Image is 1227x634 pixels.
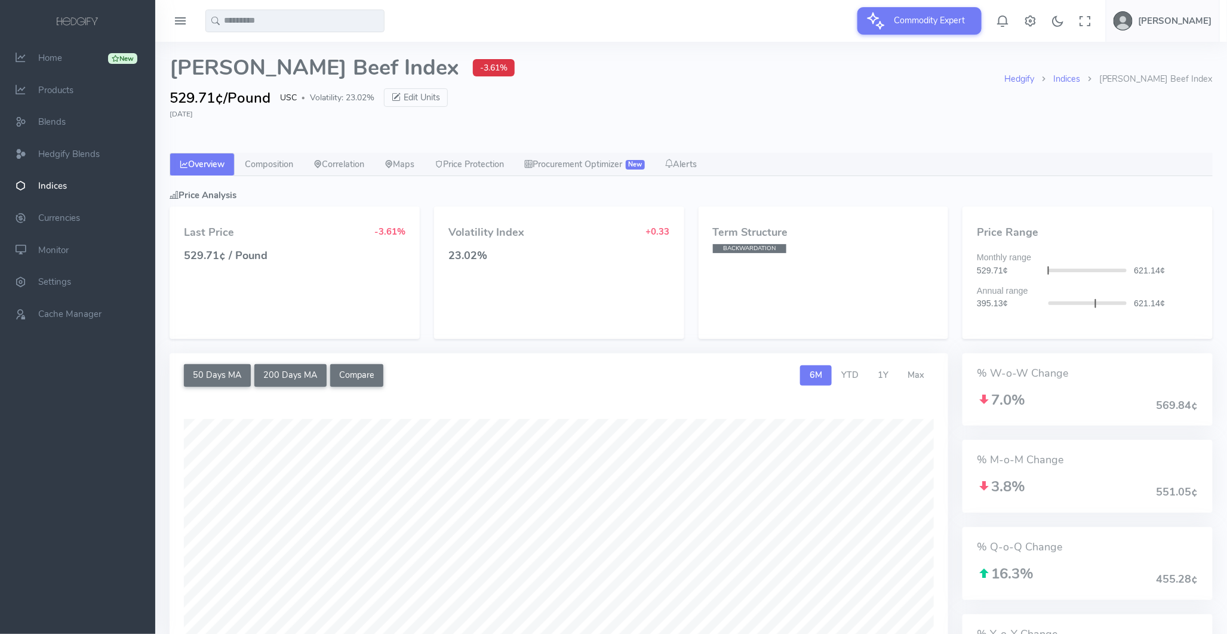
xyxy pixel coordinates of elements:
[977,227,1198,239] h4: Price Range
[977,564,1034,583] span: 16.3%
[977,390,1025,410] span: 7.0%
[184,364,251,387] button: 50 Days MA
[384,88,448,107] button: Edit Units
[841,369,859,381] span: YTD
[1127,264,1206,278] div: 621.14¢
[448,250,670,262] h4: 23.02%
[655,153,708,177] a: Alerts
[38,148,100,160] span: Hedgify Blends
[1157,400,1198,412] h4: 569.84¢
[1053,73,1080,85] a: Indices
[514,153,655,177] a: Procurement Optimizer
[1114,11,1133,30] img: user-image
[38,52,62,64] span: Home
[713,244,787,253] span: BACKWARDATION
[646,226,670,238] span: +0.33
[970,264,1048,278] div: 529.71¢
[970,285,1206,298] div: Annual range
[977,541,1198,553] h4: % Q-o-Q Change
[1127,297,1206,310] div: 621.14¢
[108,53,137,64] div: New
[887,7,973,33] span: Commodity Expert
[473,59,515,76] span: -3.61%
[330,364,384,387] button: Compare
[280,91,297,104] span: USC
[448,227,524,239] h4: Volatility Index
[302,95,305,101] span: ●
[38,276,71,288] span: Settings
[374,226,405,238] span: -3.61%
[38,308,102,320] span: Cache Manager
[857,14,982,26] a: Commodity Expert
[1157,574,1198,586] h4: 455.28¢
[1157,487,1198,498] h4: 551.05¢
[908,369,924,381] span: Max
[303,153,374,177] a: Correlation
[1080,73,1213,86] li: [PERSON_NAME] Beef Index
[38,180,67,192] span: Indices
[878,369,888,381] span: 1Y
[184,227,234,239] h4: Last Price
[38,212,80,224] span: Currencies
[970,297,1048,310] div: 395.13¢
[310,91,374,104] span: Volatility: 23.02%
[977,368,1198,380] h4: % W-o-W Change
[1004,73,1034,85] a: Hedgify
[977,477,1025,496] span: 3.8%
[425,153,514,177] a: Price Protection
[1139,16,1212,26] h5: [PERSON_NAME]
[38,84,73,96] span: Products
[810,369,822,381] span: 6M
[254,364,327,387] button: 200 Days MA
[374,153,425,177] a: Maps
[170,56,459,80] span: [PERSON_NAME] Beef Index
[38,116,66,128] span: Blends
[970,251,1206,264] div: Monthly range
[857,7,982,35] button: Commodity Expert
[170,109,1213,119] div: [DATE]
[170,153,235,177] a: Overview
[235,153,303,177] a: Composition
[170,190,1213,200] h5: Price Analysis
[170,87,270,109] span: 529.71¢/Pound
[54,16,101,29] img: logo
[713,227,934,239] h4: Term Structure
[184,250,405,262] h4: 529.71¢ / Pound
[626,160,645,170] span: New
[977,454,1198,466] h4: % M-o-M Change
[38,244,69,256] span: Monitor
